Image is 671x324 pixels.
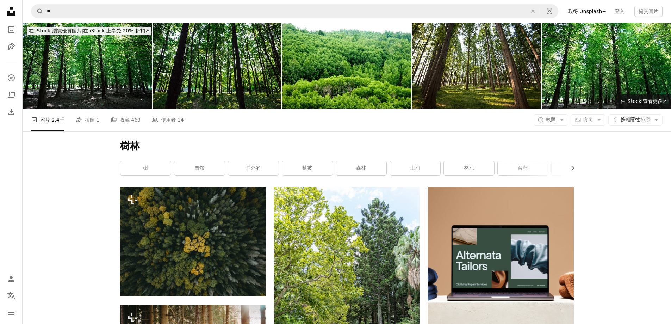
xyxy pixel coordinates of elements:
[615,8,625,14] font: 登入
[23,23,156,39] a: 在 iStock 瀏覽優質圖片|在 iStock 上享受 20% 折扣↗
[83,28,145,33] font: 在 iStock 上享受 20% 折扣
[96,117,99,123] font: 1
[444,161,494,175] a: 林地
[120,187,266,296] img: 一片樹木繁多的森林的鳥瞰圖
[4,23,18,37] a: 照片
[412,23,541,109] img: 森林
[356,165,366,171] font: 森林
[120,238,266,244] a: 一片樹木繁多的森林的鳥瞰圖
[534,114,568,126] button: 執照
[552,161,602,175] a: 紅樹
[246,165,261,171] font: 戶外的
[143,165,148,171] font: 樹
[640,117,650,122] font: 排序
[120,140,140,152] font: 樹林
[85,117,95,123] font: 插圖
[542,23,671,109] img: 夏日森林
[390,161,440,175] a: 土地
[82,28,83,33] font: |
[610,6,629,17] a: 登入
[546,117,556,122] font: 執照
[564,6,610,17] a: 取得 Unsplash+
[4,272,18,286] a: 登入 / 註冊
[131,117,141,123] font: 463
[525,5,541,18] button: 清除
[541,5,558,18] button: 視覺搜尋
[498,161,548,175] a: 台灣
[145,28,149,33] font: ↗
[274,293,420,299] a: 一輛綠色卡車停在一片鬱鬱蔥蔥的綠色森林前
[4,289,18,303] button: 語言
[194,165,204,171] font: 自然
[571,114,605,126] button: 方向
[76,109,99,131] a: 插圖 1
[228,161,279,175] a: 戶外的
[161,117,176,123] font: 使用者
[282,161,333,175] a: 植被
[4,71,18,85] a: 探索
[583,117,593,122] font: 方向
[174,161,225,175] a: 自然
[31,5,43,18] button: 搜尋 Unsplash
[410,165,420,171] font: 土地
[620,98,663,104] font: 在 iStock 查看更多
[568,8,606,14] font: 取得 Unsplash+
[4,88,18,102] a: 收藏
[31,4,558,18] form: 在全站範圍內尋找視覺效果
[4,39,18,54] a: 插圖
[4,105,18,119] a: 下載歷史記錄
[336,161,386,175] a: 森林
[282,23,411,109] img: 森林樹葉林地樹木的特寫
[608,114,663,126] button: 按相關性排序
[518,165,528,171] font: 台灣
[621,117,640,122] font: 按相關性
[464,165,474,171] font: 林地
[120,117,130,123] font: 收藏
[616,94,671,109] a: 在 iStock 查看更多↗
[178,117,184,123] font: 14
[639,8,658,14] font: 提交圖片
[566,161,574,175] button: 向右滾動列表
[29,28,82,33] font: 在 iStock 瀏覽優質圖片
[634,6,663,17] button: 提交圖片
[152,109,184,131] a: 使用者 14
[663,98,667,104] font: ↗
[302,165,312,171] font: 植被
[111,109,141,131] a: 收藏 463
[23,23,152,109] img: 夏日森林
[120,161,171,175] a: 樹
[4,306,18,320] button: 選單
[153,23,282,109] img: 陽光明媚的美麗綠色森林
